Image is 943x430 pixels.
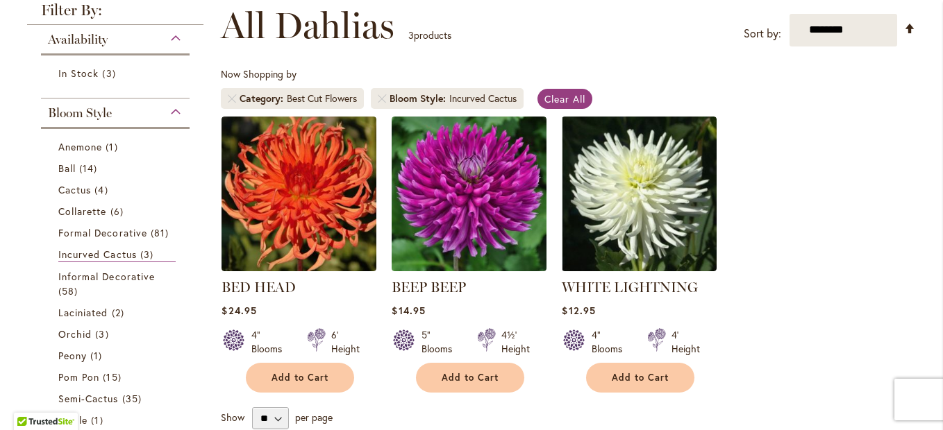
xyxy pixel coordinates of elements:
[562,261,717,274] a: WHITE LIGHTNING
[58,182,176,197] a: Cactus 4
[221,5,394,46] span: All Dahlias
[390,92,449,105] span: Bloom Style
[592,328,631,356] div: 4" Blooms
[94,182,111,197] span: 4
[58,247,176,262] a: Incurved Cactus 3
[612,372,669,384] span: Add to Cart
[222,304,256,317] span: $24.95
[151,225,172,240] span: 81
[408,28,414,42] span: 3
[58,205,107,218] span: Collarette
[58,226,147,239] span: Formal Decorative
[58,327,92,341] span: Orchid
[79,161,101,175] span: 14
[222,117,376,271] img: BED HEAD
[501,328,530,356] div: 4½' Height
[110,204,127,218] span: 6
[408,24,451,46] p: products
[103,370,124,384] span: 15
[331,328,360,356] div: 6' Height
[27,3,203,25] strong: Filter By:
[48,32,108,47] span: Availability
[221,67,297,80] span: Now Shopping by
[287,92,357,105] div: Best Cut Flowers
[671,328,700,356] div: 4' Height
[744,21,781,46] label: Sort by:
[222,279,296,295] a: BED HEAD
[251,328,290,356] div: 4" Blooms
[10,381,49,420] iframe: Launch Accessibility Center
[562,279,698,295] a: WHITE LIGHTNING
[228,94,236,103] a: Remove Category Best Cut Flowers
[58,348,176,363] a: Peony 1
[58,392,119,405] span: Semi-Cactus
[106,139,121,154] span: 1
[58,269,176,298] a: Informal Decorative 58
[58,305,176,320] a: Laciniated 2
[246,363,354,393] button: Add to Cart
[58,284,81,298] span: 58
[544,92,585,105] span: Clear All
[240,92,287,105] span: Category
[449,92,517,105] div: Incurved Cactus
[392,304,425,317] span: $14.95
[91,413,106,427] span: 1
[221,411,244,424] span: Show
[58,225,176,240] a: Formal Decorative 81
[537,89,592,109] a: Clear All
[48,105,112,121] span: Bloom Style
[295,411,333,424] span: per page
[58,327,176,341] a: Orchid 3
[58,139,176,154] a: Anemone 1
[58,162,76,175] span: Ball
[102,66,119,80] span: 3
[140,247,157,261] span: 3
[58,413,176,427] a: Single 1
[58,204,176,218] a: Collarette 6
[58,370,176,384] a: Pom Pon 15
[58,391,176,406] a: Semi-Cactus 35
[378,94,386,103] a: Remove Bloom Style Incurved Cactus
[392,261,546,274] a: BEEP BEEP
[90,348,106,363] span: 1
[58,349,87,362] span: Peony
[122,391,145,406] span: 35
[586,363,694,393] button: Add to Cart
[58,306,108,319] span: Laciniated
[58,140,102,153] span: Anemone
[392,117,546,271] img: BEEP BEEP
[562,304,595,317] span: $12.95
[58,67,99,80] span: In Stock
[58,66,176,80] a: In Stock 3
[222,261,376,274] a: BED HEAD
[112,305,128,320] span: 2
[562,117,717,271] img: WHITE LIGHTNING
[58,161,176,175] a: Ball 14
[272,372,328,384] span: Add to Cart
[58,248,137,261] span: Incurved Cactus
[422,328,460,356] div: 5" Blooms
[392,279,466,295] a: BEEP BEEP
[442,372,499,384] span: Add to Cart
[95,327,112,341] span: 3
[58,183,91,196] span: Cactus
[416,363,524,393] button: Add to Cart
[58,270,155,283] span: Informal Decorative
[58,370,99,384] span: Pom Pon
